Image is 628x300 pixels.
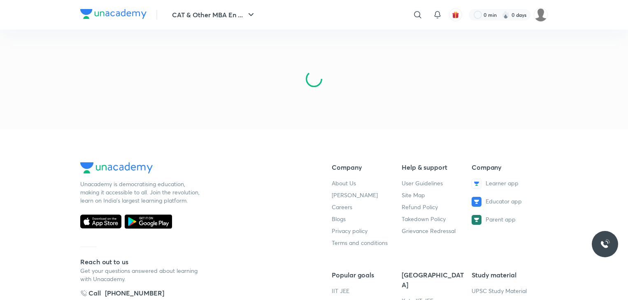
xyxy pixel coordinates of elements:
a: Call[PHONE_NUMBER] [80,288,204,298]
img: Unacademy Logo [80,162,153,173]
a: Grievance Redressal [402,227,456,235]
div: [PHONE_NUMBER] [105,288,164,298]
img: streak [502,11,510,19]
a: IIT JEE [332,287,349,295]
h5: Study material [472,270,535,280]
img: Anish Raj [534,8,548,22]
a: User Guidelines [402,179,443,187]
h5: [GEOGRAPHIC_DATA] [402,270,465,290]
img: avatar [452,11,459,18]
h5: Help & support [402,162,465,172]
img: Company Logo [80,9,147,19]
a: [PERSON_NAME] [332,191,378,199]
a: Terms and conditions [332,239,388,247]
a: Privacy policy [332,227,367,235]
div: Unacademy is democratising education, making it accessible to all. Join the revolution, learn on ... [80,180,204,205]
a: Parent app [472,215,535,225]
img: Parent app [472,215,481,225]
img: ttu [600,239,610,249]
a: Takedown Policy [402,215,446,223]
h5: Reach out to us [80,257,204,267]
p: Get your questions answered about learning with Unacademy. [80,267,204,283]
h5: Company [472,162,535,172]
h5: Call [80,288,101,298]
a: Refund Policy [402,203,438,211]
a: Blogs [332,215,346,223]
button: avatar [449,8,462,21]
a: Educator app [472,197,535,207]
img: Educator app [472,197,481,207]
a: Company Logo [80,9,147,21]
img: Learner app [472,179,481,189]
h5: Popular goals [332,270,395,280]
h5: Company [332,162,395,172]
a: Careers [332,203,352,211]
a: About Us [332,179,356,187]
a: UPSC Study Material [472,287,527,295]
button: CAT & Other MBA En ... [167,7,261,23]
a: Learner app [472,179,535,189]
a: Site Map [402,191,425,199]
